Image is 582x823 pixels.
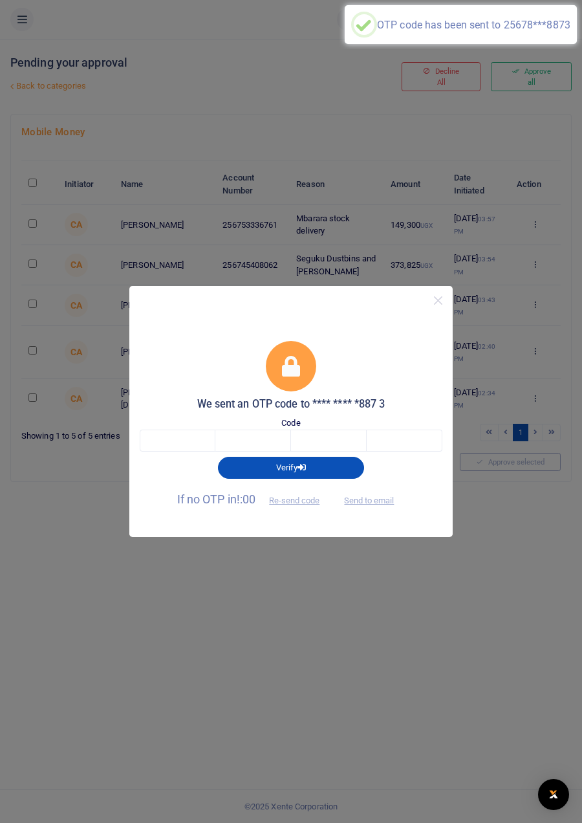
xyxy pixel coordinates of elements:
[429,291,447,310] button: Close
[218,457,364,479] button: Verify
[281,417,300,430] label: Code
[237,492,255,506] span: !:00
[377,19,570,31] div: OTP code has been sent to 25678***8873
[177,492,331,506] span: If no OTP in
[538,779,569,810] div: Open Intercom Messenger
